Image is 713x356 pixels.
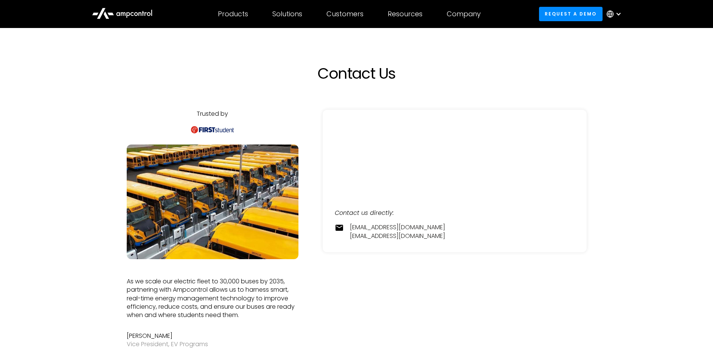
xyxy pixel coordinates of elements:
div: Customers [326,10,363,18]
div: Resources [388,10,423,18]
div: Contact us directly: [335,209,575,217]
div: Solutions [272,10,302,18]
div: Products [218,10,248,18]
a: [EMAIL_ADDRESS][DOMAIN_NAME] [350,223,445,232]
a: [EMAIL_ADDRESS][DOMAIN_NAME] [350,232,445,240]
div: Company [447,10,481,18]
h1: Contact Us [190,64,523,82]
a: Request a demo [539,7,603,21]
iframe: Form 0 [335,122,575,179]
